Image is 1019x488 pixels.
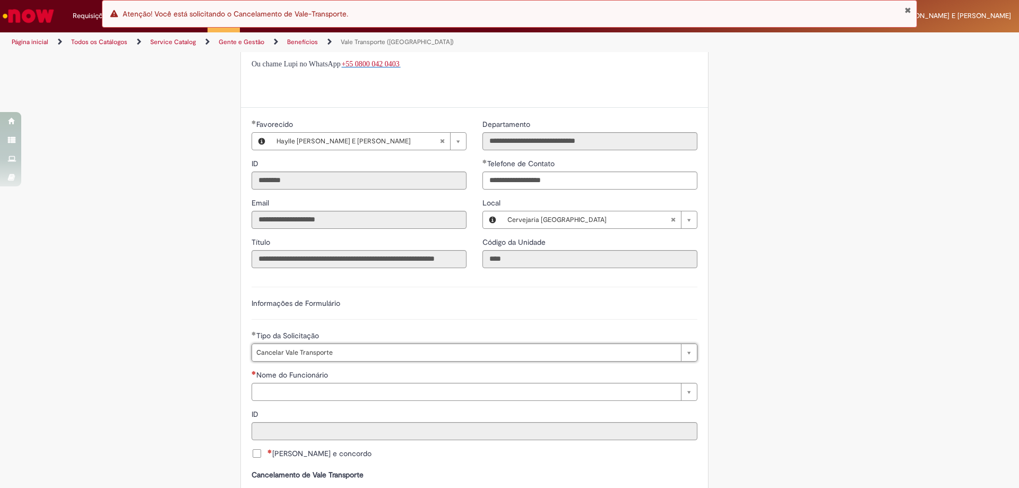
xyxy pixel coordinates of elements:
[256,344,676,361] span: Cancelar Vale Transporte
[123,9,348,19] span: Atenção! Você está solicitando o Cancelamento de Vale-Transporte.
[12,38,48,46] a: Página inicial
[507,211,670,228] span: Cervejaria [GEOGRAPHIC_DATA]
[71,38,127,46] a: Todos os Catálogos
[341,38,454,46] a: Vale Transporte ([GEOGRAPHIC_DATA])
[252,120,256,124] span: Obrigatório Preenchido
[252,470,364,480] strong: Cancelamento de Vale Transporte
[483,211,502,228] button: Local, Visualizar este registro Cervejaria Uberlândia
[277,133,439,150] span: Haylle [PERSON_NAME] E [PERSON_NAME]
[252,172,467,190] input: ID
[252,60,341,68] span: Ou chame Lupi no WhatsApp
[341,60,399,68] span: +55 0800 042 0403
[252,409,261,419] span: Somente leitura - ID
[482,172,697,190] input: Telefone de Contato
[256,370,330,380] span: Nome do Funcionário
[252,159,261,168] span: Somente leitura - ID
[665,211,681,228] abbr: Limpar campo Local
[287,38,318,46] a: Benefícios
[482,119,532,129] span: Somente leitura - Departamento
[150,38,196,46] a: Service Catalog
[482,198,503,208] span: Local
[267,448,372,459] span: [PERSON_NAME] e concordo
[252,331,256,336] span: Obrigatório Preenchido
[252,422,697,440] input: ID
[904,6,911,14] button: Fechar Notificação
[8,32,671,52] ul: Trilhas de página
[1,5,56,27] img: ServiceNow
[482,237,548,247] label: Somente leitura - Código da Unidade
[252,237,272,247] label: Somente leitura - Título
[252,298,340,308] label: Informações de Formulário
[252,198,271,208] label: Somente leitura - Email
[482,119,532,130] label: Somente leitura - Departamento
[252,250,467,268] input: Título
[252,158,261,169] label: Somente leitura - ID
[252,133,271,150] button: Favorecido, Visualizar este registro Haylle Roberto Moura E Souza
[482,250,697,268] input: Código da Unidade
[252,211,467,229] input: Email
[434,133,450,150] abbr: Limpar campo Favorecido
[252,383,697,401] a: Limpar campo Nome do Funcionário
[502,211,697,228] a: Cervejaria [GEOGRAPHIC_DATA]Limpar campo Local
[219,38,264,46] a: Gente e Gestão
[267,449,272,453] span: Necessários
[252,371,256,375] span: Necessários
[73,11,110,21] span: Requisições
[875,11,1011,20] span: Haylle [PERSON_NAME] E [PERSON_NAME]
[341,59,400,68] a: +55 0800 042 0403
[482,159,487,164] span: Obrigatório Preenchido
[271,133,466,150] a: Haylle [PERSON_NAME] E [PERSON_NAME]Limpar campo Favorecido
[256,119,295,129] span: Necessários - Favorecido
[256,331,321,340] span: Tipo da Solicitação
[487,159,557,168] span: Telefone de Contato
[482,132,697,150] input: Departamento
